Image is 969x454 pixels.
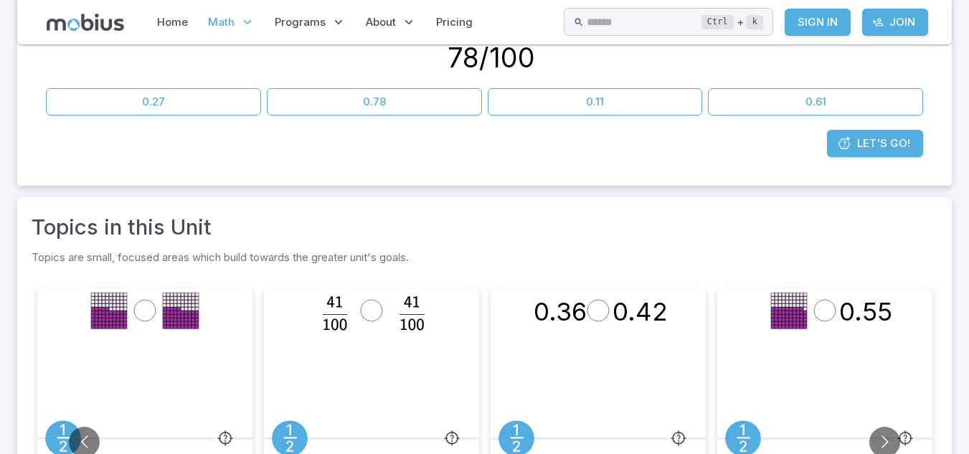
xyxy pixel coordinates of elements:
p: Topics are small, focused areas which build towards the greater unit's goals. [32,249,937,265]
button: 0.78 [267,88,482,115]
button: 0.11 [488,88,703,115]
button: 0.61 [708,88,923,115]
span: Programs [275,14,326,30]
span: Let's Go! [857,136,910,151]
a: Home [153,6,192,39]
a: Sign In [785,9,851,36]
text: 78/100 [447,42,534,74]
span: About [366,14,396,30]
kbd: k [747,15,763,29]
a: Join [862,9,928,36]
kbd: Ctrl [701,15,734,29]
button: 0.27 [46,88,261,115]
text: 0.55 [839,296,892,326]
a: Pricing [432,6,477,39]
a: Topics in this Unit [32,212,212,243]
text: 0.36 [534,296,587,326]
a: Let's Go! [827,130,923,157]
span: Math [208,14,235,30]
text: 0.42 [613,296,668,326]
div: + [701,14,763,31]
